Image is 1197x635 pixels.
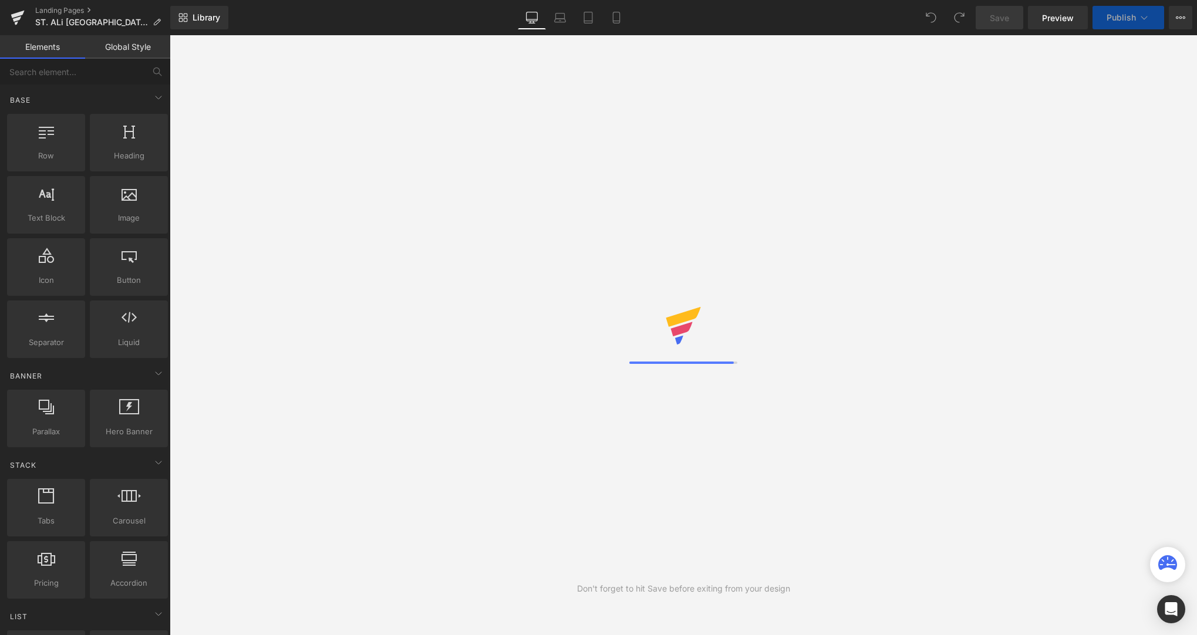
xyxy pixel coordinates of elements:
[11,274,82,286] span: Icon
[11,150,82,162] span: Row
[170,6,228,29] a: New Library
[11,515,82,527] span: Tabs
[93,212,164,224] span: Image
[9,611,29,622] span: List
[85,35,170,59] a: Global Style
[35,18,148,27] span: ST. ALi [GEOGRAPHIC_DATA]
[11,336,82,349] span: Separator
[9,460,38,471] span: Stack
[11,425,82,438] span: Parallax
[11,212,82,224] span: Text Block
[193,12,220,23] span: Library
[35,6,170,15] a: Landing Pages
[546,6,574,29] a: Laptop
[1107,13,1136,22] span: Publish
[9,370,43,381] span: Banner
[93,515,164,527] span: Carousel
[93,425,164,438] span: Hero Banner
[1028,6,1088,29] a: Preview
[574,6,602,29] a: Tablet
[577,582,790,595] div: Don't forget to hit Save before exiting from your design
[93,577,164,589] span: Accordion
[919,6,943,29] button: Undo
[602,6,630,29] a: Mobile
[93,274,164,286] span: Button
[9,94,32,106] span: Base
[93,336,164,349] span: Liquid
[518,6,546,29] a: Desktop
[948,6,971,29] button: Redo
[11,577,82,589] span: Pricing
[990,12,1009,24] span: Save
[1169,6,1192,29] button: More
[93,150,164,162] span: Heading
[1042,12,1074,24] span: Preview
[1093,6,1164,29] button: Publish
[1157,595,1185,623] div: Open Intercom Messenger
